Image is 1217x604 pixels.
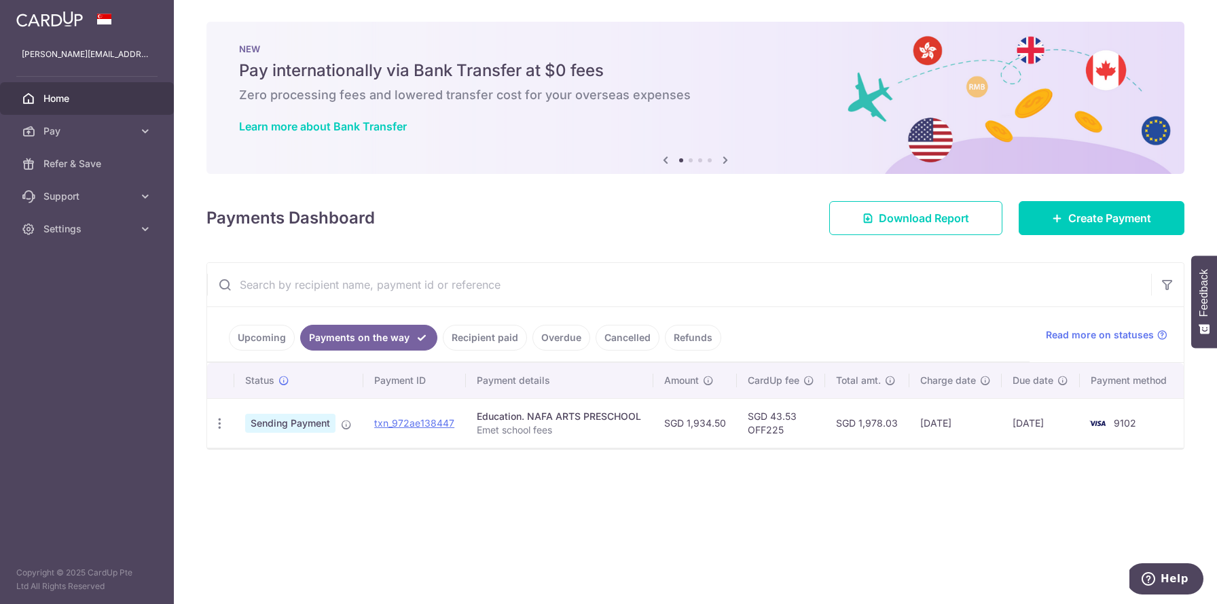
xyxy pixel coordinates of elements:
[43,92,133,105] span: Home
[16,11,83,27] img: CardUp
[239,120,407,133] a: Learn more about Bank Transfer
[206,206,375,230] h4: Payments Dashboard
[206,22,1184,174] img: Bank transfer banner
[920,374,976,387] span: Charge date
[22,48,152,61] p: [PERSON_NAME][EMAIL_ADDRESS][PERSON_NAME][DOMAIN_NAME]
[1068,210,1151,226] span: Create Payment
[1013,374,1053,387] span: Due date
[477,423,642,437] p: Emet school fees
[532,325,590,351] a: Overdue
[374,417,454,429] a: txn_972ae138447
[1198,269,1210,317] span: Feedback
[664,374,699,387] span: Amount
[239,87,1152,103] h6: Zero processing fees and lowered transfer cost for your overseas expenses
[825,398,909,448] td: SGD 1,978.03
[748,374,799,387] span: CardUp fee
[245,414,335,433] span: Sending Payment
[1191,255,1217,348] button: Feedback - Show survey
[43,222,133,236] span: Settings
[239,43,1152,54] p: NEW
[443,325,527,351] a: Recipient paid
[239,60,1152,82] h5: Pay internationally via Bank Transfer at $0 fees
[1129,563,1203,597] iframe: Opens a widget where you can find more information
[1002,398,1080,448] td: [DATE]
[1080,363,1184,398] th: Payment method
[300,325,437,351] a: Payments on the way
[363,363,466,398] th: Payment ID
[737,398,825,448] td: SGD 43.53 OFF225
[665,325,721,351] a: Refunds
[466,363,653,398] th: Payment details
[909,398,1002,448] td: [DATE]
[229,325,295,351] a: Upcoming
[477,410,642,423] div: Education. NAFA ARTS PRESCHOOL
[1019,201,1184,235] a: Create Payment
[1114,417,1136,429] span: 9102
[829,201,1002,235] a: Download Report
[1046,328,1154,342] span: Read more on statuses
[653,398,737,448] td: SGD 1,934.50
[1084,415,1111,431] img: Bank Card
[43,157,133,171] span: Refer & Save
[207,263,1151,306] input: Search by recipient name, payment id or reference
[596,325,659,351] a: Cancelled
[1046,328,1167,342] a: Read more on statuses
[836,374,881,387] span: Total amt.
[879,210,969,226] span: Download Report
[43,190,133,203] span: Support
[43,124,133,138] span: Pay
[245,374,274,387] span: Status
